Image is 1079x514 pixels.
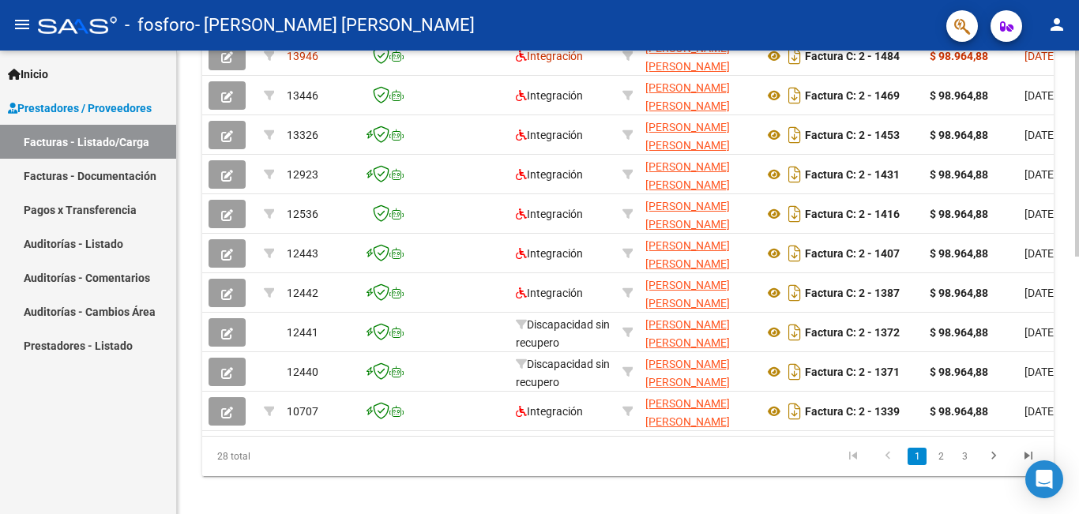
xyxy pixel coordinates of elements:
span: Integración [516,168,583,181]
strong: Factura C: 2 - 1407 [805,247,900,260]
span: [DATE] [1024,168,1057,181]
a: 3 [955,448,974,465]
strong: $ 98.964,88 [930,129,988,141]
strong: Factura C: 2 - 1431 [805,168,900,181]
span: 12923 [287,168,318,181]
span: Integración [516,287,583,299]
span: [DATE] [1024,208,1057,220]
span: 13946 [287,50,318,62]
li: page 3 [953,443,976,470]
span: 12442 [287,287,318,299]
mat-icon: person [1047,15,1066,34]
div: 28 total [202,437,370,476]
strong: Factura C: 2 - 1387 [805,287,900,299]
i: Descargar documento [784,162,805,187]
strong: $ 98.964,88 [930,247,988,260]
a: go to first page [838,448,868,465]
span: 12536 [287,208,318,220]
div: 23277681404 [645,158,751,191]
span: 13446 [287,89,318,102]
span: [DATE] [1024,405,1057,418]
span: Discapacidad sin recupero [516,318,610,349]
span: Integración [516,405,583,418]
span: [PERSON_NAME] [PERSON_NAME] [645,279,730,310]
a: 1 [908,448,927,465]
span: 12443 [287,247,318,260]
span: [PERSON_NAME] [PERSON_NAME] [645,358,730,388]
div: 23277681404 [645,197,751,231]
span: [PERSON_NAME] [PERSON_NAME] [645,397,730,428]
span: [DATE] [1024,287,1057,299]
strong: Factura C: 2 - 1453 [805,129,900,141]
span: Integración [516,208,583,220]
strong: Factura C: 2 - 1371 [805,366,900,378]
div: 23277681404 [645,276,751,310]
strong: $ 98.964,88 [930,89,988,102]
strong: $ 98.964,88 [930,208,988,220]
span: - [PERSON_NAME] [PERSON_NAME] [195,8,475,43]
mat-icon: menu [13,15,32,34]
a: go to last page [1013,448,1043,465]
strong: Factura C: 2 - 1484 [805,50,900,62]
span: [PERSON_NAME] [PERSON_NAME] [645,200,730,231]
span: [DATE] [1024,50,1057,62]
i: Descargar documento [784,241,805,266]
i: Descargar documento [784,201,805,227]
span: [DATE] [1024,366,1057,378]
a: 2 [931,448,950,465]
span: [DATE] [1024,129,1057,141]
span: [PERSON_NAME] [PERSON_NAME] [645,239,730,270]
div: 23277681404 [645,355,751,388]
li: page 2 [929,443,953,470]
strong: $ 98.964,88 [930,405,988,418]
span: [PERSON_NAME] [PERSON_NAME] [645,160,730,191]
i: Descargar documento [784,43,805,69]
span: - fosforo [125,8,195,43]
strong: $ 98.964,88 [930,326,988,339]
strong: Factura C: 2 - 1416 [805,208,900,220]
span: Integración [516,50,583,62]
strong: $ 98.964,88 [930,287,988,299]
i: Descargar documento [784,320,805,345]
i: Descargar documento [784,122,805,148]
strong: $ 98.964,88 [930,50,988,62]
span: [PERSON_NAME] [PERSON_NAME] [645,121,730,152]
span: Inicio [8,66,48,83]
strong: Factura C: 2 - 1469 [805,89,900,102]
div: 23277681404 [645,395,751,428]
div: 23277681404 [645,316,751,349]
a: go to next page [979,448,1009,465]
strong: $ 98.964,88 [930,366,988,378]
div: 23277681404 [645,39,751,73]
i: Descargar documento [784,399,805,424]
a: go to previous page [873,448,903,465]
i: Descargar documento [784,359,805,385]
div: Open Intercom Messenger [1025,460,1063,498]
span: Integración [516,89,583,102]
div: 23277681404 [645,79,751,112]
strong: Factura C: 2 - 1372 [805,326,900,339]
span: Discapacidad sin recupero [516,358,610,388]
strong: Factura C: 2 - 1339 [805,405,900,418]
span: 12440 [287,366,318,378]
strong: $ 98.964,88 [930,168,988,181]
div: 23277681404 [645,237,751,270]
div: 23277681404 [645,118,751,152]
span: [PERSON_NAME] [PERSON_NAME] [645,318,730,349]
span: Integración [516,247,583,260]
span: 13326 [287,129,318,141]
span: 12441 [287,326,318,339]
span: [DATE] [1024,89,1057,102]
span: [PERSON_NAME] [PERSON_NAME] [645,81,730,112]
i: Descargar documento [784,83,805,108]
span: 10707 [287,405,318,418]
span: Integración [516,129,583,141]
span: [DATE] [1024,326,1057,339]
span: [DATE] [1024,247,1057,260]
i: Descargar documento [784,280,805,306]
li: page 1 [905,443,929,470]
span: Prestadores / Proveedores [8,99,152,117]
